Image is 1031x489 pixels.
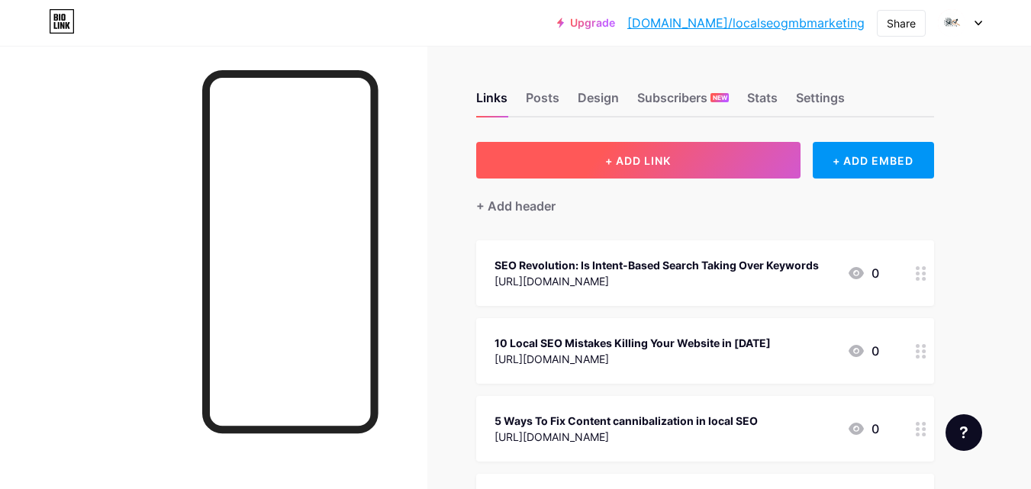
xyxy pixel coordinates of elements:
[747,88,778,116] div: Stats
[813,142,934,179] div: + ADD EMBED
[495,351,771,367] div: [URL][DOMAIN_NAME]
[847,342,879,360] div: 0
[495,335,771,351] div: 10 Local SEO Mistakes Killing Your Website in [DATE]
[605,154,671,167] span: + ADD LINK
[847,264,879,282] div: 0
[637,88,729,116] div: Subscribers
[578,88,619,116] div: Design
[557,17,615,29] a: Upgrade
[526,88,559,116] div: Posts
[627,14,865,32] a: [DOMAIN_NAME]/localseogmbmarketing
[713,93,727,102] span: NEW
[937,8,966,37] img: localseogmbmarketing
[476,197,556,215] div: + Add header
[476,88,507,116] div: Links
[495,429,758,445] div: [URL][DOMAIN_NAME]
[796,88,845,116] div: Settings
[495,257,819,273] div: SEO Revolution: Is Intent-Based Search Taking Over Keywords
[847,420,879,438] div: 0
[887,15,916,31] div: Share
[495,413,758,429] div: 5 Ways To Fix Content cannibalization in local SEO
[495,273,819,289] div: [URL][DOMAIN_NAME]
[476,142,801,179] button: + ADD LINK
